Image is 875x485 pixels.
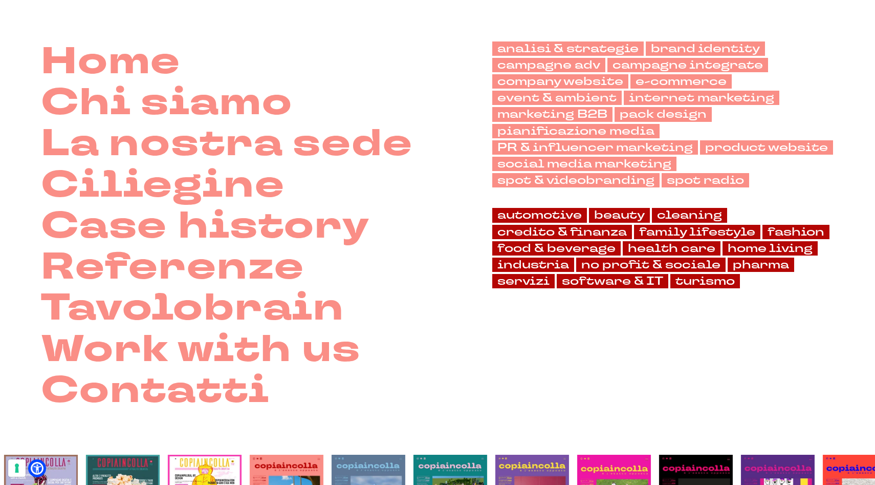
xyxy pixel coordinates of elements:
[41,82,292,123] a: Chi siamo
[492,241,621,256] a: food & beverage
[670,274,740,288] a: turismo
[41,329,361,370] a: Work with us
[662,173,749,187] a: spot radio
[624,91,779,105] a: internet marketing
[700,140,833,155] a: product website
[492,274,555,288] a: servizi
[728,258,794,272] a: pharma
[589,208,650,222] a: beauty
[41,41,181,82] a: Home
[607,58,768,72] a: campagne integrate
[41,370,270,411] a: Contatti
[492,140,698,155] a: PR & influencer marketing
[492,225,632,239] a: credito & finanza
[492,208,587,222] a: automotive
[41,288,344,329] a: Tavolobrain
[576,258,726,272] a: no profit & sociale
[8,459,26,477] button: Le tue preferenze relative al consenso per le tecnologie di tracciamento
[762,225,829,239] a: fashion
[634,225,760,239] a: family lifestyle
[557,274,668,288] a: software & IT
[492,58,605,72] a: campagne adv
[492,157,676,171] a: social media marketing
[652,208,727,222] a: cleaning
[492,41,644,56] a: analisi & strategie
[41,247,304,288] a: Referenze
[723,241,818,256] a: home living
[492,74,628,89] a: company website
[41,165,285,206] a: Ciliegine
[646,41,765,56] a: brand identity
[615,107,712,121] a: pack design
[492,124,660,138] a: pianificazione media
[492,173,660,187] a: spot & videobranding
[41,123,413,164] a: La nostra sede
[31,462,43,475] a: Open Accessibility Menu
[630,74,732,89] a: e-commerce
[492,91,622,105] a: event & ambient
[492,258,574,272] a: industria
[623,241,720,256] a: health care
[41,206,370,247] a: Case history
[492,107,612,121] a: marketing B2B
